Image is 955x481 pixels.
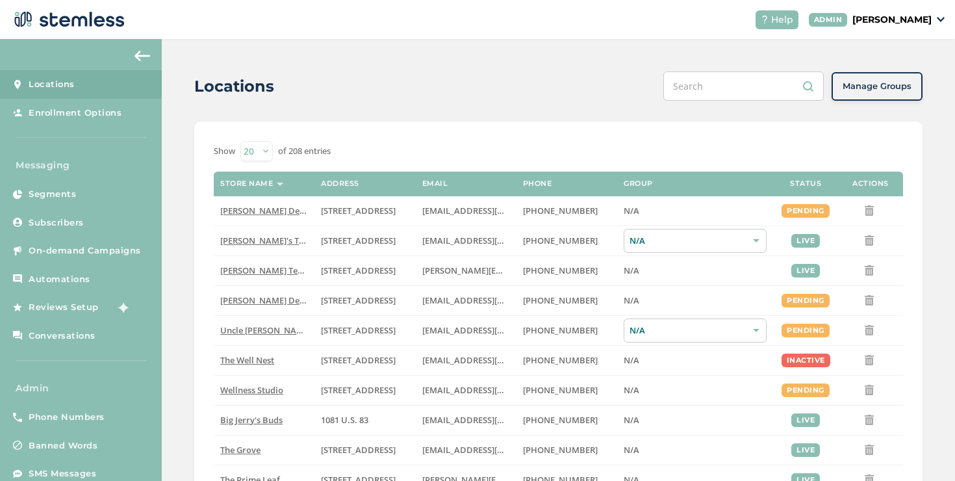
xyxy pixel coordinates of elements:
[321,414,368,426] span: 1081 U.S. 83
[321,235,409,246] label: 123 East Main Street
[523,295,611,306] label: (818) 561-0790
[29,273,90,286] span: Automations
[422,385,510,396] label: vmrobins@gmail.com
[771,13,793,27] span: Help
[321,235,396,246] span: [STREET_ADDRESS]
[321,384,396,396] span: [STREET_ADDRESS]
[523,294,598,306] span: [PHONE_NUMBER]
[624,265,767,276] label: N/A
[791,443,820,457] div: live
[321,294,396,306] span: [STREET_ADDRESS]
[134,51,150,61] img: icon-arrow-back-accent-c549486e.svg
[422,324,564,336] span: [EMAIL_ADDRESS][DOMAIN_NAME]
[220,385,308,396] label: Wellness Studio
[782,354,830,367] div: inactive
[194,75,274,98] h2: Locations
[220,384,283,396] span: Wellness Studio
[220,354,274,366] span: The Well Nest
[321,445,409,456] label: 8155 Center Street
[422,265,510,276] label: swapnil@stemless.co
[220,415,308,426] label: Big Jerry's Buds
[29,244,141,257] span: On-demand Campaigns
[220,295,308,306] label: Hazel Delivery 4
[422,415,510,426] label: info@bigjerrysbuds.com
[422,205,564,216] span: [EMAIL_ADDRESS][DOMAIN_NAME]
[523,265,598,276] span: [PHONE_NUMBER]
[624,415,767,426] label: N/A
[29,78,75,91] span: Locations
[29,411,105,424] span: Phone Numbers
[791,413,820,427] div: live
[29,330,96,343] span: Conversations
[321,324,396,336] span: [STREET_ADDRESS]
[523,414,598,426] span: [PHONE_NUMBER]
[10,6,125,32] img: logo-dark-0685b13c.svg
[422,295,510,306] label: arman91488@gmail.com
[523,354,598,366] span: [PHONE_NUMBER]
[832,72,923,101] button: Manage Groups
[782,324,830,337] div: pending
[782,204,830,218] div: pending
[321,415,409,426] label: 1081 U.S. 83
[523,179,552,188] label: Phone
[422,235,564,246] span: [EMAIL_ADDRESS][DOMAIN_NAME]
[220,179,273,188] label: Store name
[624,355,767,366] label: N/A
[422,414,564,426] span: [EMAIL_ADDRESS][DOMAIN_NAME]
[624,385,767,396] label: N/A
[624,229,767,253] div: N/A
[220,445,308,456] label: The Grove
[220,265,308,276] label: Swapnil Test store
[523,235,611,246] label: (503) 804-9208
[278,145,331,158] label: of 208 entries
[523,444,598,456] span: [PHONE_NUMBER]
[321,355,409,366] label: 1005 4th Avenue
[624,179,653,188] label: Group
[422,179,448,188] label: Email
[890,419,955,481] iframe: Chat Widget
[422,444,564,456] span: [EMAIL_ADDRESS][DOMAIN_NAME]
[220,324,361,336] span: Uncle [PERSON_NAME]’s King Circle
[29,216,84,229] span: Subscribers
[624,295,767,306] label: N/A
[523,205,611,216] label: (818) 561-0790
[29,467,96,480] span: SMS Messages
[321,265,409,276] label: 5241 Center Boulevard
[277,183,283,186] img: icon-sort-1e1d7615.svg
[422,354,564,366] span: [EMAIL_ADDRESS][DOMAIN_NAME]
[220,235,308,246] label: Brian's Test Store
[29,188,76,201] span: Segments
[422,325,510,336] label: christian@uncleherbsak.com
[220,205,308,216] label: Hazel Delivery
[422,265,630,276] span: [PERSON_NAME][EMAIL_ADDRESS][DOMAIN_NAME]
[523,384,598,396] span: [PHONE_NUMBER]
[523,205,598,216] span: [PHONE_NUMBER]
[790,179,821,188] label: Status
[422,205,510,216] label: arman91488@gmail.com
[220,355,308,366] label: The Well Nest
[852,13,932,27] p: [PERSON_NAME]
[523,324,598,336] span: [PHONE_NUMBER]
[791,234,820,248] div: live
[624,318,767,343] div: N/A
[29,107,121,120] span: Enrollment Options
[321,265,396,276] span: [STREET_ADDRESS]
[220,294,329,306] span: [PERSON_NAME] Delivery 4
[220,444,261,456] span: The Grove
[838,172,903,196] th: Actions
[108,294,134,320] img: glitter-stars-b7820f95.gif
[321,205,409,216] label: 17523 Ventura Boulevard
[220,205,322,216] span: [PERSON_NAME] Delivery
[220,325,308,336] label: Uncle Herb’s King Circle
[937,17,945,22] img: icon_down-arrow-small-66adaf34.svg
[321,205,396,216] span: [STREET_ADDRESS]
[523,355,611,366] label: (269) 929-8463
[624,445,767,456] label: N/A
[523,385,611,396] label: (269) 929-8463
[761,16,769,23] img: icon-help-white-03924b79.svg
[809,13,848,27] div: ADMIN
[523,325,611,336] label: (907) 330-7833
[321,444,396,456] span: [STREET_ADDRESS]
[220,414,283,426] span: Big Jerry's Buds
